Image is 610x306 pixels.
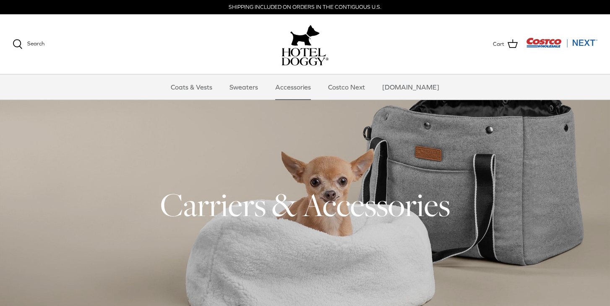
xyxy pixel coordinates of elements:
[282,48,328,66] img: hoteldoggycom
[526,37,597,48] img: Costco Next
[13,39,44,49] a: Search
[526,43,597,49] a: Visit Costco Next
[375,74,447,100] a: [DOMAIN_NAME]
[282,23,328,66] a: hoteldoggy.com hoteldoggycom
[321,74,373,100] a: Costco Next
[163,74,220,100] a: Coats & Vests
[222,74,266,100] a: Sweaters
[13,184,597,225] h1: Carriers & Accessories
[493,39,518,50] a: Cart
[268,74,318,100] a: Accessories
[27,40,44,47] span: Search
[493,40,504,49] span: Cart
[290,23,320,48] img: hoteldoggy.com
